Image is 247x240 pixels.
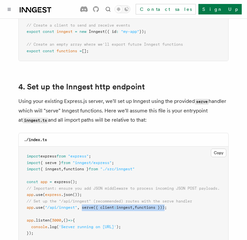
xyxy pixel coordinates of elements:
[27,192,34,197] span: app
[116,29,119,34] span: :
[50,180,52,184] span: =
[18,97,229,125] p: Using your existing Express.js server, we'll set up Inngest using the provided handler which will...
[112,160,114,165] span: ;
[27,167,40,171] span: import
[77,205,79,210] span: ,
[52,218,61,223] span: 3000
[115,5,130,13] button: Toggle dark mode
[73,218,75,223] span: {
[43,205,45,210] span: (
[63,167,89,171] span: functions }
[63,218,68,223] span: ()
[18,82,145,91] a: 4. Set up the Inngest http endpoint
[116,205,132,210] span: inngest
[121,29,139,34] span: "my-app"
[79,49,82,53] span: =
[27,218,34,223] span: app
[40,180,47,184] span: app
[59,225,116,229] span: 'Server running on [URL]'
[56,49,77,53] span: functions
[27,23,130,28] span: // Create a client to send and receive events
[43,192,45,197] span: (
[27,154,40,158] span: import
[61,192,73,197] span: .json
[27,199,192,204] span: // Set up the "/api/inngest" (recommended) routes with the serve handler
[27,29,40,34] span: export
[68,154,89,158] span: "express"
[89,154,91,158] span: ;
[27,180,38,184] span: const
[34,218,50,223] span: .listen
[27,186,220,191] span: // Important: ensure you add JSON middleware to process incoming JSON POST payloads.
[82,205,93,210] span: serve
[40,167,61,171] span: { inngest
[43,49,54,53] span: const
[56,29,73,34] span: inngest
[89,167,98,171] span: from
[43,29,54,34] span: const
[68,218,73,223] span: =>
[47,225,56,229] span: .log
[136,4,196,14] a: Contact sales
[82,49,89,53] span: [];
[56,225,59,229] span: (
[54,180,70,184] span: express
[56,154,66,158] span: from
[34,205,43,210] span: .use
[139,29,146,34] span: });
[27,205,34,210] span: app
[34,192,43,197] span: .use
[73,160,112,165] span: "inngest/express"
[24,137,47,142] code: ./index.ts
[27,42,183,47] span: // Create an empty array where we'll export future Inngest functions
[116,225,121,229] span: );
[211,149,226,157] button: Copy
[195,99,209,105] code: serve
[104,5,112,13] button: Find something...
[75,29,77,34] span: =
[23,118,48,123] code: inngest.ts
[105,29,116,34] span: ({ id
[27,231,34,235] span: });
[73,192,82,197] span: ());
[45,205,77,210] span: "/api/inngest"
[27,160,40,165] span: import
[31,225,47,229] span: console
[61,160,70,165] span: from
[198,4,242,14] a: Sign Up
[70,180,77,184] span: ();
[93,205,114,210] span: ({ client
[89,29,105,34] span: Inngest
[79,29,86,34] span: new
[40,154,56,158] span: express
[61,167,63,171] span: ,
[132,205,135,210] span: ,
[100,167,135,171] span: "./src/inngest"
[5,5,13,13] button: Toggle navigation
[135,205,167,210] span: functions }));
[61,218,63,223] span: ,
[114,205,116,210] span: :
[50,218,52,223] span: (
[27,49,40,53] span: export
[40,160,61,165] span: { serve }
[45,192,61,197] span: express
